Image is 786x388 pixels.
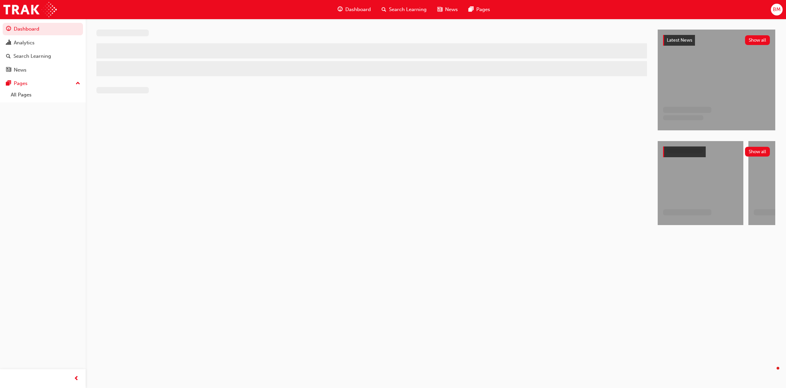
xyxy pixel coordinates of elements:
a: Latest NewsShow all [663,35,770,46]
img: Trak [3,2,57,17]
span: Search Learning [389,6,427,13]
span: news-icon [6,67,11,73]
span: pages-icon [469,5,474,14]
span: news-icon [437,5,442,14]
span: Pages [476,6,490,13]
div: Analytics [14,39,35,47]
a: news-iconNews [432,3,463,16]
span: Dashboard [345,6,371,13]
button: BM [771,4,783,15]
span: search-icon [6,53,11,59]
span: guage-icon [6,26,11,32]
div: Search Learning [13,52,51,60]
a: guage-iconDashboard [332,3,376,16]
a: News [3,64,83,76]
a: pages-iconPages [463,3,495,16]
span: BM [773,6,781,13]
button: DashboardAnalyticsSearch LearningNews [3,21,83,77]
span: guage-icon [338,5,343,14]
button: Show all [745,147,770,157]
a: Search Learning [3,50,83,62]
span: up-icon [76,79,80,88]
a: All Pages [8,90,83,100]
span: pages-icon [6,81,11,87]
button: Show all [745,35,770,45]
span: chart-icon [6,40,11,46]
button: Pages [3,77,83,90]
a: Analytics [3,37,83,49]
iframe: Intercom live chat [763,365,779,381]
span: search-icon [382,5,386,14]
a: Dashboard [3,23,83,35]
a: search-iconSearch Learning [376,3,432,16]
div: Pages [14,80,28,87]
span: News [445,6,458,13]
span: prev-icon [74,375,79,383]
span: Latest News [667,37,692,43]
div: News [14,66,27,74]
a: Show all [663,146,770,157]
